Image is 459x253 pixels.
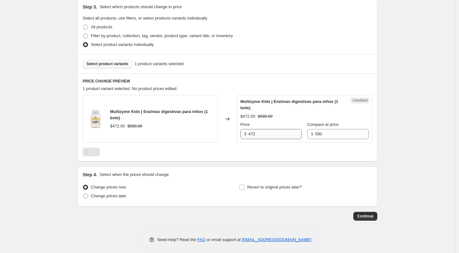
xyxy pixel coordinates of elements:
[100,4,182,10] p: Select which products should change in price
[157,237,197,242] span: Need help? Read the
[307,122,339,127] span: Compare at price
[240,99,338,110] span: Multizyme Kids | Enzimas digestivas para niños (1 bote)
[83,86,178,91] span: 1 product variant selected. No product prices edited:
[91,25,112,29] span: All products
[110,109,208,120] span: Multizyme Kids | Enzimas digestivas para niños (1 bote)
[247,185,302,189] span: Revert to original prices later?
[197,237,206,242] a: FAQ
[83,79,372,84] h6: PRICE CHANGE PREVIEW
[100,171,169,178] p: Select when the prices should change
[127,123,142,129] strike: $590.00
[258,113,273,120] strike: $590.00
[311,132,313,136] span: $
[352,98,368,103] span: Unedited
[91,194,127,198] span: Change prices later
[240,122,250,127] span: Price
[86,61,128,66] span: Select product variants
[91,42,154,47] span: Select product variants individually
[242,237,311,242] a: [EMAIL_ADDRESS][DOMAIN_NAME]
[135,61,184,67] span: 1 product variants selected
[91,185,126,189] span: Change prices now
[357,214,374,219] span: Continue
[244,132,246,136] span: $
[353,212,377,221] button: Continue
[83,4,97,10] h2: Step 3.
[83,171,97,178] h2: Step 4.
[240,113,255,120] div: $472.00
[83,16,207,20] span: Select all products, use filters, or select products variants individually
[86,110,105,128] img: MultizymeKids_1_80x.webp
[91,33,233,38] span: Filter by product, collection, tag, vendor, product type, variant title, or inventory
[83,59,132,68] button: Select product variants
[110,123,125,129] div: $472.00
[83,148,100,156] nav: Pagination
[206,237,242,242] span: or email support at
